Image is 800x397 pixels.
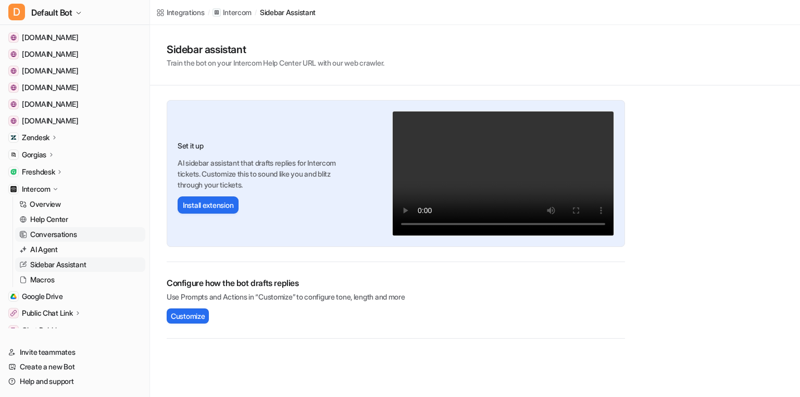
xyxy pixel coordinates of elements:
span: [DOMAIN_NAME] [22,82,78,93]
img: codesandbox.io [10,34,17,41]
p: Chat Bubble [22,325,61,336]
p: Conversations [30,229,77,240]
a: Invite teammates [4,345,145,359]
span: [DOMAIN_NAME] [22,32,78,43]
span: / [208,8,210,17]
p: AI Agent [30,244,58,255]
span: D [8,4,25,20]
button: Customize [167,308,209,324]
p: Sidebar Assistant [30,259,86,270]
div: Integrations [167,7,205,18]
h3: Set it up [178,140,348,151]
a: Sidebar Assistant [15,257,145,272]
img: www.programiz.com [10,51,17,57]
p: Freshdesk [22,167,55,177]
a: sidebar assistant [260,7,316,18]
a: Intercom [213,7,252,18]
a: Overview [15,197,145,212]
a: Help and support [4,374,145,389]
button: Install extension [178,196,239,214]
p: Use Prompts and Actions in “Customize” to configure tone, length and more [167,291,625,302]
span: Google Drive [22,291,63,302]
img: Google Drive [10,293,17,300]
p: Zendesk [22,132,49,143]
span: [DOMAIN_NAME] [22,116,78,126]
p: Macros [30,275,54,285]
span: [DOMAIN_NAME] [22,99,78,109]
span: [DOMAIN_NAME] [22,49,78,59]
a: www.npmjs.com[DOMAIN_NAME] [4,64,145,78]
a: Create a new Bot [4,359,145,374]
img: www.intercom.com [10,118,17,124]
img: Freshdesk [10,169,17,175]
p: Train the bot on your Intercom Help Center URL with our web crawler. [167,57,384,68]
img: faq.heartandsoil.co [10,84,17,91]
p: Public Chat Link [22,308,73,318]
span: / [255,8,257,17]
img: Zendesk [10,134,17,141]
a: www.programiz.com[DOMAIN_NAME] [4,47,145,61]
span: [DOMAIN_NAME] [22,66,78,76]
a: codesandbox.io[DOMAIN_NAME] [4,30,145,45]
span: Customize [171,311,205,321]
a: Integrations [156,7,205,18]
img: Gorgias [10,152,17,158]
a: Conversations [15,227,145,242]
a: www.example.com[DOMAIN_NAME] [4,97,145,111]
h1: Sidebar assistant [167,42,384,57]
p: Intercom [22,184,51,194]
h2: Configure how the bot drafts replies [167,277,625,289]
img: www.example.com [10,101,17,107]
span: Default Bot [31,5,72,20]
img: www.npmjs.com [10,68,17,74]
img: Chat Bubble [10,327,17,333]
p: Help Center [30,214,68,225]
p: AI sidebar assistant that drafts replies for Intercom tickets. Customize this to sound like you a... [178,157,348,190]
video: Your browser does not support the video tag. [392,111,614,236]
a: Macros [15,272,145,287]
p: Gorgias [22,150,46,160]
a: Google DriveGoogle Drive [4,289,145,304]
a: www.intercom.com[DOMAIN_NAME] [4,114,145,128]
p: Intercom [223,7,252,18]
p: Overview [30,199,61,209]
img: Public Chat Link [10,310,17,316]
img: Intercom [10,186,17,192]
a: faq.heartandsoil.co[DOMAIN_NAME] [4,80,145,95]
a: Help Center [15,212,145,227]
a: AI Agent [15,242,145,257]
